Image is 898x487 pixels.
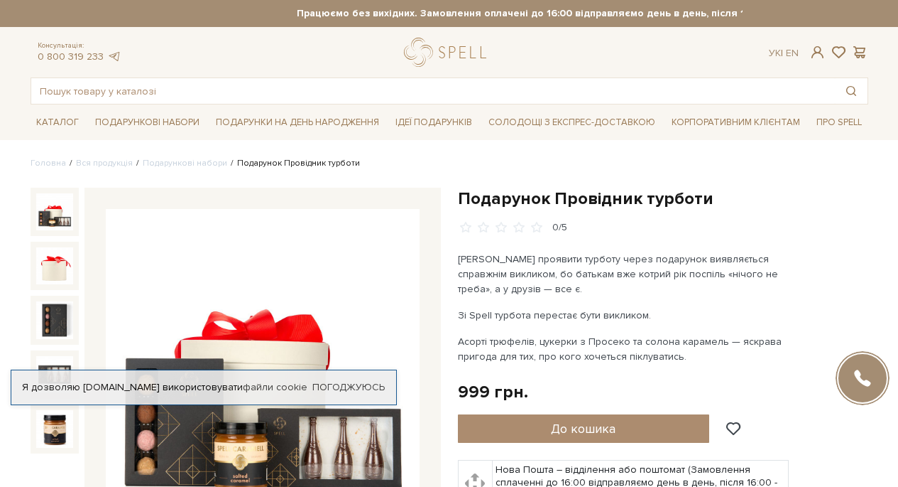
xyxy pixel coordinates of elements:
span: Про Spell [811,112,867,134]
div: Ук [769,47,799,60]
p: Зі Spell турбота перестає бути викликом. [458,308,791,323]
a: telegram [107,50,121,63]
span: Консультація: [38,41,121,50]
img: Подарунок Провідник турботи [36,193,73,230]
div: Я дозволяю [DOMAIN_NAME] використовувати [11,381,396,394]
img: Подарунок Провідник турботи [36,301,73,338]
li: Подарунок Провідник турботи [227,157,360,170]
a: logo [404,38,493,67]
p: [PERSON_NAME] проявити турботу через подарунок виявляється справжнім викликом, бо батькам вже кот... [458,252,791,296]
a: Вся продукція [76,158,133,168]
button: До кошика [458,414,710,443]
span: До кошика [551,421,615,437]
span: Подарункові набори [89,112,205,134]
a: 0 800 319 233 [38,50,104,63]
a: Подарункові набори [143,158,227,168]
h1: Подарунок Провідник турботи [458,188,868,210]
img: Подарунок Провідник турботи [36,410,73,447]
a: En [786,47,799,59]
img: Подарунок Провідник турботи [36,356,73,393]
p: Асорті трюфелів, цукерки з Просеко та солона карамель — яскрава пригода для тих, про кого хочетьс... [458,334,791,364]
span: Ідеї подарунків [390,112,478,134]
button: Пошук товару у каталозі [835,78,867,104]
span: | [781,47,783,59]
a: Погоджуюсь [312,381,385,394]
span: Каталог [31,112,84,134]
a: Головна [31,158,66,168]
span: Подарунки на День народження [210,112,385,134]
input: Пошук товару у каталозі [31,78,835,104]
img: Подарунок Провідник турботи [36,247,73,284]
div: 999 грн. [458,381,528,403]
a: Корпоративним клієнтам [666,110,806,134]
div: 0/5 [552,221,567,235]
a: файли cookie [243,381,307,393]
a: Солодощі з експрес-доставкою [483,110,661,134]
